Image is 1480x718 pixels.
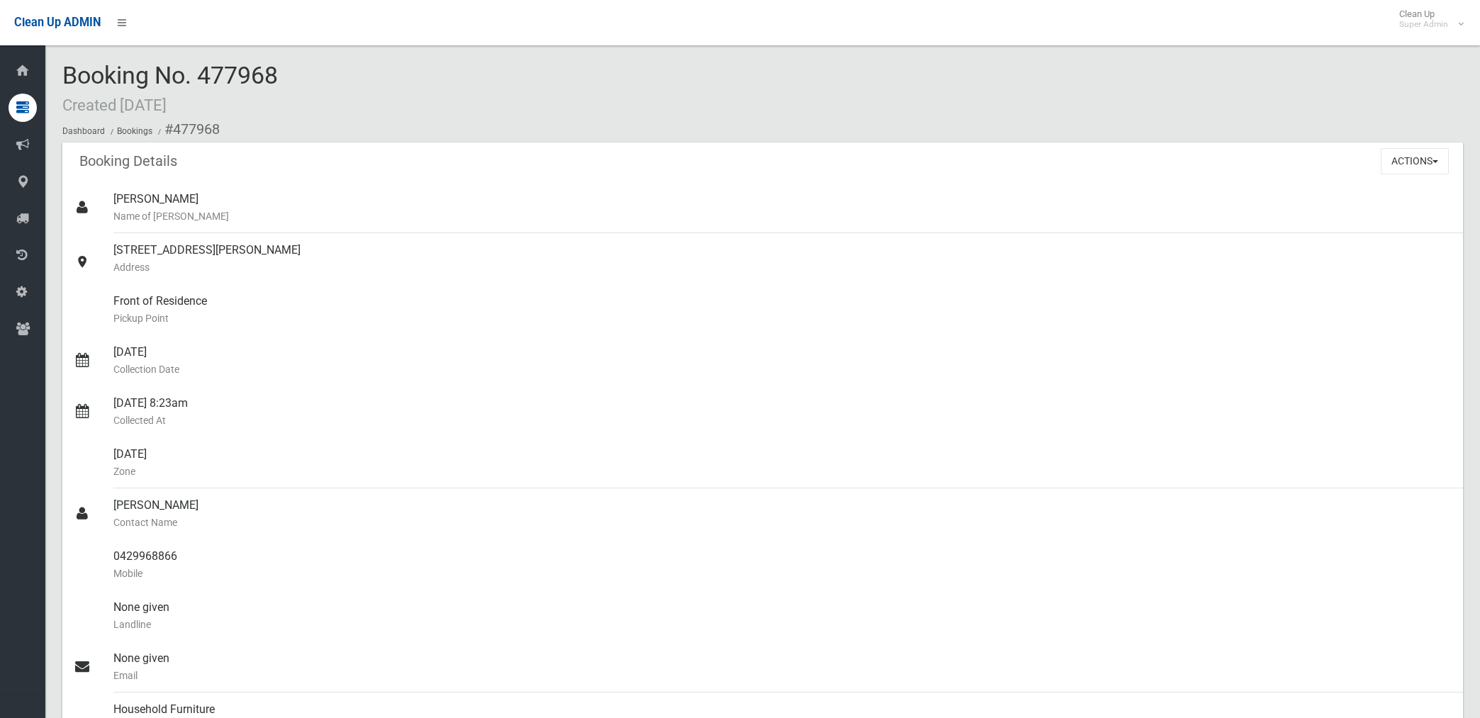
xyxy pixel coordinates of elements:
[113,641,1452,692] div: None given
[113,233,1452,284] div: [STREET_ADDRESS][PERSON_NAME]
[113,361,1452,378] small: Collection Date
[113,259,1452,276] small: Address
[62,147,194,175] header: Booking Details
[113,335,1452,386] div: [DATE]
[113,412,1452,429] small: Collected At
[113,667,1452,684] small: Email
[113,208,1452,225] small: Name of [PERSON_NAME]
[62,61,278,116] span: Booking No. 477968
[113,437,1452,488] div: [DATE]
[113,616,1452,633] small: Landline
[113,514,1452,531] small: Contact Name
[113,488,1452,539] div: [PERSON_NAME]
[1399,19,1448,30] small: Super Admin
[113,182,1452,233] div: [PERSON_NAME]
[62,96,167,114] small: Created [DATE]
[1392,9,1462,30] span: Clean Up
[113,386,1452,437] div: [DATE] 8:23am
[113,565,1452,582] small: Mobile
[155,116,220,142] li: #477968
[14,16,101,29] span: Clean Up ADMIN
[117,126,152,136] a: Bookings
[113,539,1452,590] div: 0429968866
[1381,148,1449,174] button: Actions
[113,284,1452,335] div: Front of Residence
[62,126,105,136] a: Dashboard
[113,310,1452,327] small: Pickup Point
[113,590,1452,641] div: None given
[113,463,1452,480] small: Zone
